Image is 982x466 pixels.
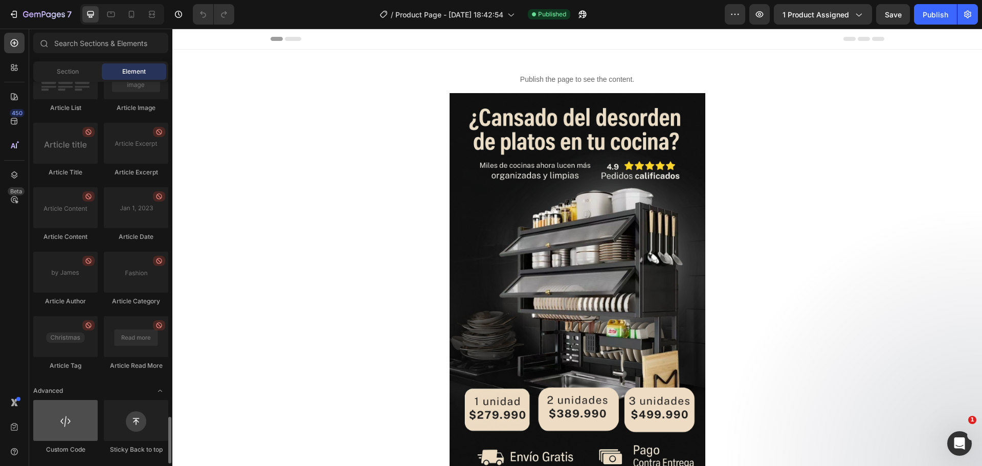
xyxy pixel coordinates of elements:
[4,4,76,25] button: 7
[947,431,972,456] iframe: Intercom live chat
[783,9,849,20] span: 1 product assigned
[33,297,98,306] div: Article Author
[391,9,393,20] span: /
[277,64,533,448] img: gempages_563267861380858675-268156d5-c283-47bb-b032-878332a1b203.png
[152,383,168,399] span: Toggle open
[876,4,910,25] button: Save
[57,67,79,76] span: Section
[33,33,168,53] input: Search Sections & Elements
[885,10,902,19] span: Save
[33,445,98,454] div: Custom Code
[395,9,503,20] span: Product Page - [DATE] 18:42:54
[33,168,98,177] div: Article Title
[104,445,168,454] div: Sticky Back to top
[67,8,72,20] p: 7
[104,232,168,241] div: Article Date
[914,4,957,25] button: Publish
[33,232,98,241] div: Article Content
[104,297,168,306] div: Article Category
[172,29,982,466] iframe: Design area
[122,67,146,76] span: Element
[104,168,168,177] div: Article Excerpt
[10,109,25,117] div: 450
[538,10,566,19] span: Published
[33,103,98,113] div: Article List
[968,416,976,424] span: 1
[33,386,63,395] span: Advanced
[104,103,168,113] div: Article Image
[104,361,168,370] div: Article Read More
[774,4,872,25] button: 1 product assigned
[8,187,25,195] div: Beta
[923,9,948,20] div: Publish
[33,361,98,370] div: Article Tag
[193,4,234,25] div: Undo/Redo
